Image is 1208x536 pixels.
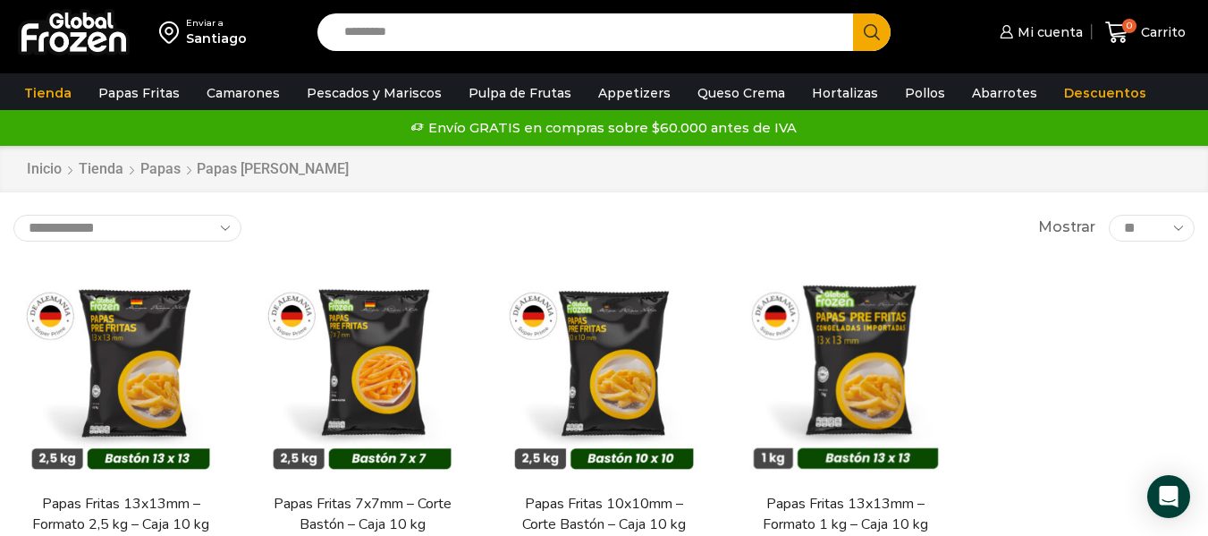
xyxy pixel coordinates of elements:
[159,17,186,47] img: address-field-icon.svg
[963,76,1046,110] a: Abarrotes
[198,76,289,110] a: Camarones
[1013,23,1083,41] span: Mi cuenta
[197,160,349,177] h1: Papas [PERSON_NAME]
[853,13,891,51] button: Search button
[507,494,700,535] a: Papas Fritas 10x10mm – Corte Bastón – Caja 10 kg
[896,76,954,110] a: Pollos
[1055,76,1155,110] a: Descuentos
[803,76,887,110] a: Hortalizas
[24,494,217,535] a: Papas Fritas 13x13mm – Formato 2,5 kg – Caja 10 kg
[89,76,189,110] a: Papas Fritas
[1038,217,1095,238] span: Mostrar
[139,159,182,180] a: Papas
[13,215,241,242] select: Pedido de la tienda
[749,494,942,535] a: Papas Fritas 13x13mm – Formato 1 kg – Caja 10 kg
[26,159,63,180] a: Inicio
[1136,23,1186,41] span: Carrito
[186,30,247,47] div: Santiago
[298,76,451,110] a: Pescados y Mariscos
[1101,12,1190,54] a: 0 Carrito
[995,14,1083,50] a: Mi cuenta
[266,494,459,535] a: Papas Fritas 7x7mm – Corte Bastón – Caja 10 kg
[15,76,80,110] a: Tienda
[688,76,794,110] a: Queso Crema
[460,76,580,110] a: Pulpa de Frutas
[1147,475,1190,518] div: Open Intercom Messenger
[186,17,247,30] div: Enviar a
[589,76,680,110] a: Appetizers
[26,159,349,180] nav: Breadcrumb
[1122,19,1136,33] span: 0
[78,159,124,180] a: Tienda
